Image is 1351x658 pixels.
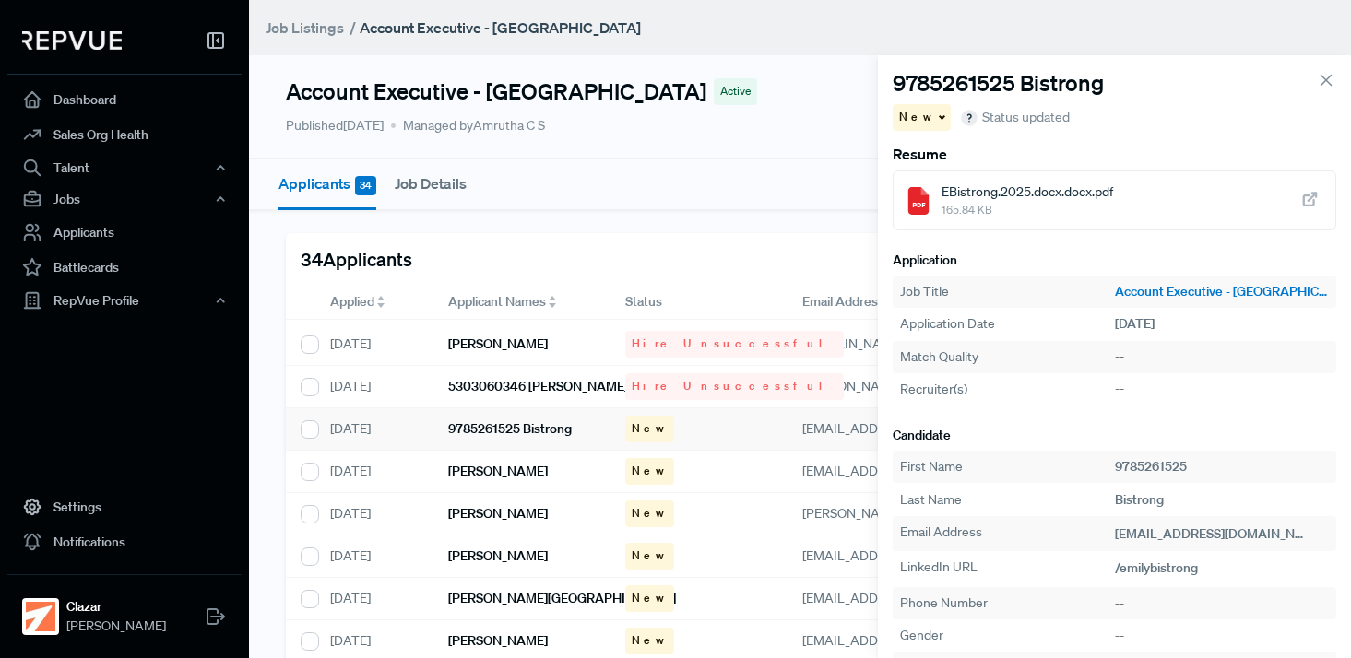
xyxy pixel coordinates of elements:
span: Managed by Amrutha C S [391,116,545,135]
div: Application Date [900,314,1114,334]
div: Match Quality [900,347,1114,367]
a: Job Listings [266,17,344,39]
span: EBistrong.2025.docx.docx.pdf [942,182,1113,202]
a: Applicants [7,215,242,250]
div: First Name [900,457,1114,476]
span: Status updated [982,108,1070,127]
div: Gender [900,626,1114,645]
div: [DATE] [315,535,433,578]
span: New [632,420,668,437]
a: EBistrong.2025.docx.docx.pdf165.84 KB [893,170,1336,230]
div: Toggle SortBy [315,285,433,320]
span: New [632,632,668,649]
div: Recruiter(s) [900,380,1114,399]
strong: Clazar [66,597,166,617]
span: Hire unsuccessful [632,335,837,352]
button: Job Details [395,159,467,207]
div: Phone Number [900,593,1114,613]
span: [EMAIL_ADDRESS][DOMAIN_NAME] [802,420,1013,437]
a: Battlecards [7,250,242,285]
h6: Candidate [893,428,1336,443]
p: Published [DATE] [286,116,384,135]
div: 9785261525 [1115,457,1329,476]
h5: 34 Applicants [301,248,412,270]
span: [PERSON_NAME][EMAIL_ADDRESS][DOMAIN_NAME] [802,505,1113,522]
span: -- [1115,381,1124,397]
h6: [PERSON_NAME] [448,336,548,352]
h6: [PERSON_NAME][GEOGRAPHIC_DATA] [448,591,676,606]
div: Job Title [900,282,1114,301]
span: New [632,505,668,522]
h6: [PERSON_NAME] [448,633,548,649]
span: New [632,547,668,564]
span: Hire unsuccessful [632,378,837,394]
strong: Account Executive - [GEOGRAPHIC_DATA] [360,18,641,37]
span: [EMAIL_ADDRESS][DOMAIN_NAME] [802,590,1013,606]
span: New [632,463,668,479]
div: [DATE] [315,451,433,493]
a: Account Executive - [GEOGRAPHIC_DATA] [1115,282,1329,301]
span: New [632,590,668,606]
div: Toggle SortBy [433,285,610,320]
span: Applicant Names [448,292,546,311]
span: Email Address [802,292,884,311]
a: ClazarClazar[PERSON_NAME] [7,574,242,643]
button: Jobs [7,183,242,215]
a: Settings [7,489,242,524]
button: Talent [7,152,242,183]
div: -- [1115,347,1329,367]
span: 165.84 KB [942,202,1113,218]
div: Bistrong [1115,490,1329,510]
span: Applied [330,292,374,311]
div: [DATE] [1115,314,1329,334]
a: /emilybistrong [1115,559,1219,576]
h6: [PERSON_NAME] [448,506,548,522]
div: LinkedIn URL [900,558,1114,580]
img: RepVue [22,31,122,50]
span: [PERSON_NAME] [66,617,166,636]
span: [EMAIL_ADDRESS][DOMAIN_NAME] [802,463,1013,479]
button: Applicants [278,159,376,210]
div: [DATE] [315,493,433,535]
span: [EMAIL_ADDRESS][DOMAIN_NAME] [802,547,1013,564]
button: RepVue Profile [7,285,242,316]
div: [DATE] [315,366,433,408]
span: / [350,18,356,37]
h6: Resume [893,146,1336,163]
a: Dashboard [7,82,242,117]
a: Notifications [7,524,242,559]
span: /emilybistrong [1115,559,1198,576]
h6: 5303060346 [PERSON_NAME] [448,379,628,394]
img: Clazar [26,602,55,631]
div: Last Name [900,490,1114,510]
span: New [899,109,935,125]
div: [DATE] [315,323,433,366]
div: Email Address [900,523,1114,545]
h6: Application [893,253,1336,268]
a: Sales Org Health [7,117,242,152]
div: [DATE] [315,408,433,451]
span: 34 [355,176,376,195]
h6: [PERSON_NAME] [448,464,548,479]
span: [EMAIL_ADDRESS][DOMAIN_NAME] [802,632,1013,649]
h6: 9785261525 Bistrong [448,421,572,437]
div: [DATE] [315,578,433,620]
span: Active [720,83,751,100]
span: Status [625,292,662,311]
h4: 9785261525 Bistrong [893,70,1104,97]
h6: [PERSON_NAME] [448,548,548,564]
span: [EMAIL_ADDRESS][DOMAIN_NAME] [1115,525,1326,542]
h4: Account Executive - [GEOGRAPHIC_DATA] [286,78,706,105]
div: -- [1115,593,1329,613]
div: -- [1115,626,1329,645]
